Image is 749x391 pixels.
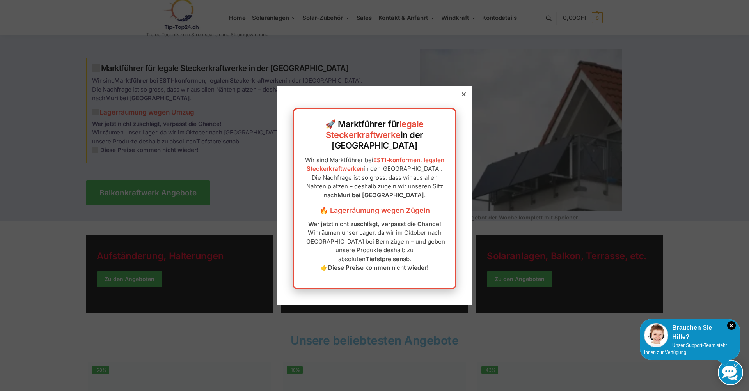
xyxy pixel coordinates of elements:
p: Wir sind Marktführer bei in der [GEOGRAPHIC_DATA]. Die Nachfrage ist so gross, dass wir aus allen... [302,156,447,200]
a: ESTI-konformen, legalen Steckerkraftwerken [307,156,444,173]
strong: Tiefstpreisen [366,255,403,263]
div: Brauchen Sie Hilfe? [644,323,736,342]
span: Unser Support-Team steht Ihnen zur Verfügung [644,343,727,355]
strong: Wer jetzt nicht zuschlägt, verpasst die Chance! [308,220,441,228]
strong: Diese Preise kommen nicht wieder! [328,264,429,271]
a: legale Steckerkraftwerke [326,119,424,140]
h2: 🚀 Marktführer für in der [GEOGRAPHIC_DATA] [302,119,447,151]
i: Schließen [727,321,736,330]
p: Wir räumen unser Lager, da wir im Oktober nach [GEOGRAPHIC_DATA] bei Bern zügeln – und geben unse... [302,220,447,272]
img: Customer service [644,323,668,347]
strong: Muri bei [GEOGRAPHIC_DATA] [337,191,424,199]
h3: 🔥 Lagerräumung wegen Zügeln [302,205,447,216]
